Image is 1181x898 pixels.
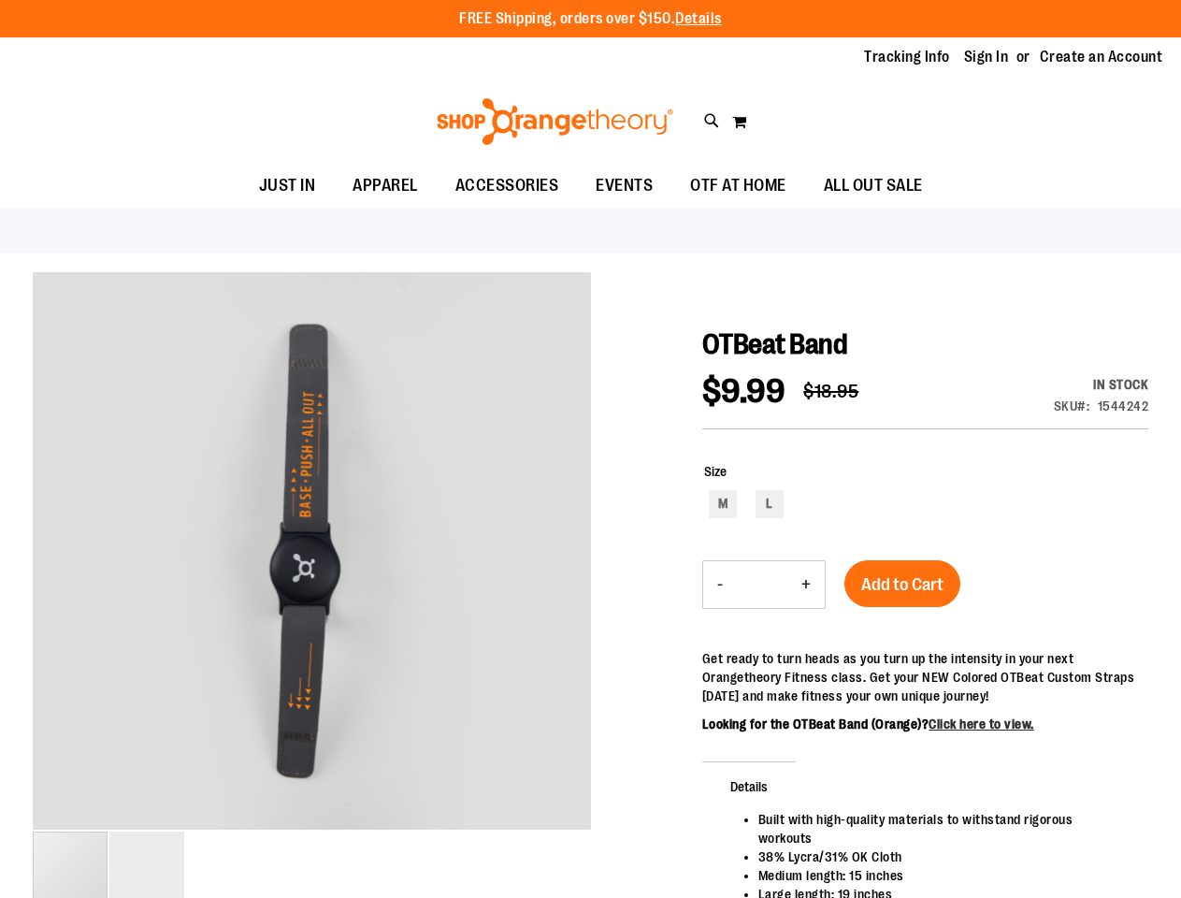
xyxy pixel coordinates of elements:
li: 38% Lycra/31% OK Cloth [758,847,1130,866]
button: Add to Cart [844,560,960,607]
p: Get ready to turn heads as you turn up the intensity in your next Orangetheory Fitness class. Get... [702,649,1148,705]
p: FREE Shipping, orders over $150. [459,8,722,30]
span: ALL OUT SALE [824,165,923,207]
div: M [709,490,737,518]
button: Increase product quantity [787,561,825,608]
li: Medium length: 15 inches [758,866,1130,885]
span: $18.95 [803,381,858,402]
span: Details [702,761,796,810]
img: main product photo [33,272,591,831]
input: Product quantity [737,562,787,607]
span: EVENTS [596,165,653,207]
a: Click here to view. [929,717,1034,731]
span: JUST IN [259,165,316,207]
span: OTBeat Band [702,328,848,360]
strong: SKU [1054,398,1090,413]
span: OTF AT HOME [690,165,786,207]
a: Sign In [964,47,1009,67]
div: Availability [1054,375,1149,394]
a: Details [675,10,722,27]
a: Tracking Info [864,47,950,67]
span: Add to Cart [861,574,943,595]
div: L [756,490,784,518]
span: APPAREL [353,165,418,207]
button: Decrease product quantity [703,561,737,608]
span: ACCESSORIES [455,165,559,207]
b: Looking for the OTBeat Band (Orange)? [702,717,1034,731]
img: Shop Orangetheory [434,98,676,145]
span: Size [704,464,727,479]
a: Create an Account [1040,47,1163,67]
div: In stock [1054,375,1149,394]
li: Built with high-quality materials to withstand rigorous workouts [758,810,1130,847]
span: $9.99 [702,372,785,411]
div: 1544242 [1098,397,1149,415]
